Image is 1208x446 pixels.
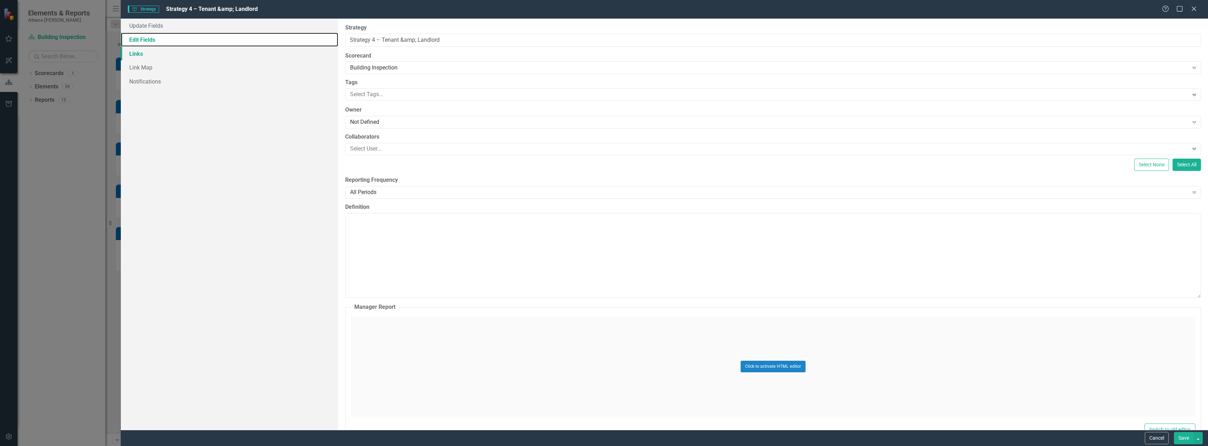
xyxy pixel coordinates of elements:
span: Strategy [128,6,159,13]
div: Building Inspection [350,64,1188,72]
label: Definition [345,203,1201,211]
button: Cancel [1145,432,1169,444]
button: Switch to old editor [1144,424,1195,436]
legend: Manager Report [351,303,399,311]
a: Edit Fields [121,33,338,47]
a: Update Fields [121,19,338,33]
a: Link Map [121,60,338,74]
div: All Periods [350,188,1188,196]
label: Tags [345,79,1201,87]
label: Owner [345,106,1201,114]
button: Select All [1173,159,1201,171]
label: Scorecard [345,52,1201,60]
button: Select None [1134,159,1169,171]
input: Strategy Name [345,34,1201,47]
div: Not Defined [350,118,1188,126]
label: Reporting Frequency [345,176,1201,184]
button: Click to activate HTML editor [741,361,806,372]
a: Links [121,47,338,61]
span: Strategy 4 – Tenant &amp; Landlord [166,6,258,12]
button: Save [1174,432,1194,444]
a: Notifications [121,74,338,88]
label: Collaborators [345,133,1201,141]
label: Strategy [345,24,1201,32]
